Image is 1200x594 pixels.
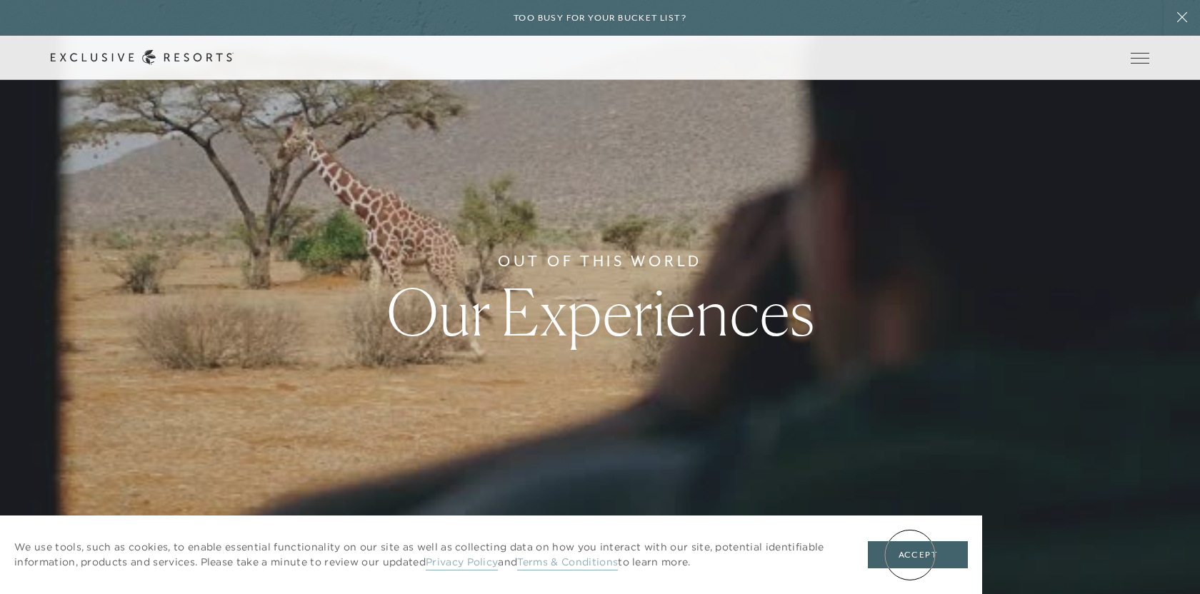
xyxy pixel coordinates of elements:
[386,280,814,344] h1: Our Experiences
[517,555,618,570] a: Terms & Conditions
[426,555,498,570] a: Privacy Policy
[868,541,968,568] button: Accept
[498,250,702,273] h6: Out Of This World
[14,540,839,570] p: We use tools, such as cookies, to enable essential functionality on our site as well as collectin...
[1131,53,1149,63] button: Open navigation
[514,11,686,25] h6: Too busy for your bucket list?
